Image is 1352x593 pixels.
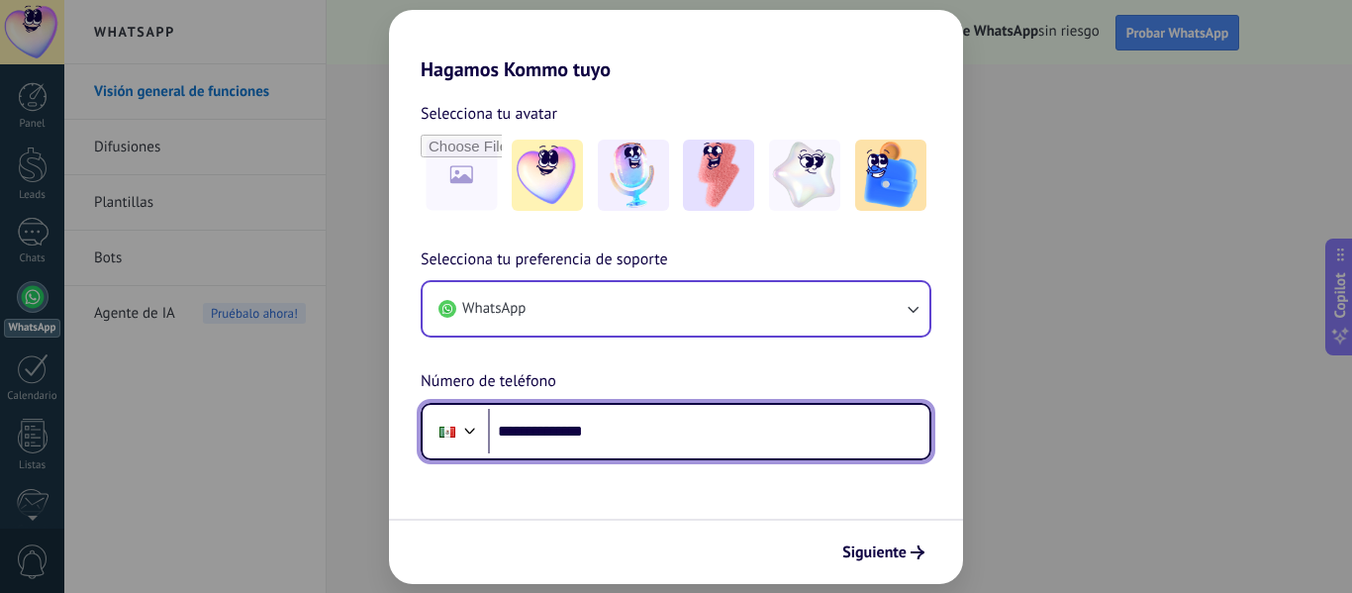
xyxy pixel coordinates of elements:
[421,369,556,395] span: Número de teléfono
[842,545,907,559] span: Siguiente
[462,299,526,319] span: WhatsApp
[429,411,466,452] div: Mexico: + 52
[421,247,668,273] span: Selecciona tu preferencia de soporte
[833,536,933,569] button: Siguiente
[421,101,557,127] span: Selecciona tu avatar
[683,140,754,211] img: -3.jpeg
[769,140,840,211] img: -4.jpeg
[855,140,926,211] img: -5.jpeg
[598,140,669,211] img: -2.jpeg
[512,140,583,211] img: -1.jpeg
[389,10,963,81] h2: Hagamos Kommo tuyo
[423,282,929,336] button: WhatsApp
